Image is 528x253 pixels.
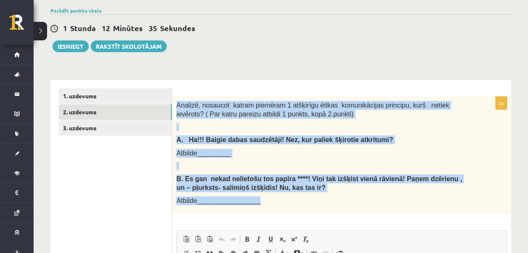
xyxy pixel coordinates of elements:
a: Rakstīt skolotājam [91,40,167,52]
a: Superscript [288,234,300,245]
a: Paste (Ctrl+V) [180,234,192,245]
a: Undo (Ctrl+Z) [215,234,227,245]
a: Paste as plain text (Ctrl+Shift+V) [192,234,204,245]
a: Remove Format [300,234,312,245]
b: Es gan nekad nelietošu tos papīra ****! Viņi tak izšķist vienā rāvienā! Paņem dzērienu , un – pļu... [176,175,462,191]
span: A. Ha!!! Baigie dabas saudzētāji! Nez, kur paliek šķirotie atkritumi? [176,136,393,143]
span: Analizē, nosaucot katram piemēram 1 atšķirīgu ētikas komunikācijas principu, kurš netiek ievērots... [176,102,449,118]
span: 12 [102,23,110,33]
span: 35 [149,23,157,33]
a: Parādīt punktu skalu [50,7,102,14]
span: Minūtes [113,23,143,33]
span: Sekundes [160,23,195,33]
span: Atbilde_________________ [176,197,260,204]
span: Atbilde_________ [176,150,231,157]
a: 1. uzdevums [59,88,172,104]
a: Paste from Word [204,234,215,245]
strong: B. [176,175,183,182]
a: 3. uzdevums [59,120,172,136]
a: Bold (Ctrl+B) [241,234,253,245]
a: 2. uzdevums [59,104,172,120]
button: Iesniegt [53,40,89,52]
body: Editor, wiswyg-editor-user-answer-47433781040180 [8,8,321,17]
a: Italic (Ctrl+I) [253,234,265,245]
a: Redo (Ctrl+Y) [227,234,239,245]
span: 1 [63,23,67,33]
a: Subscript [276,234,288,245]
a: Rīgas 1. Tālmācības vidusskola [9,15,34,36]
p: 2p [495,96,507,110]
span: Stunda [70,23,96,33]
a: Underline (Ctrl+U) [265,234,276,245]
